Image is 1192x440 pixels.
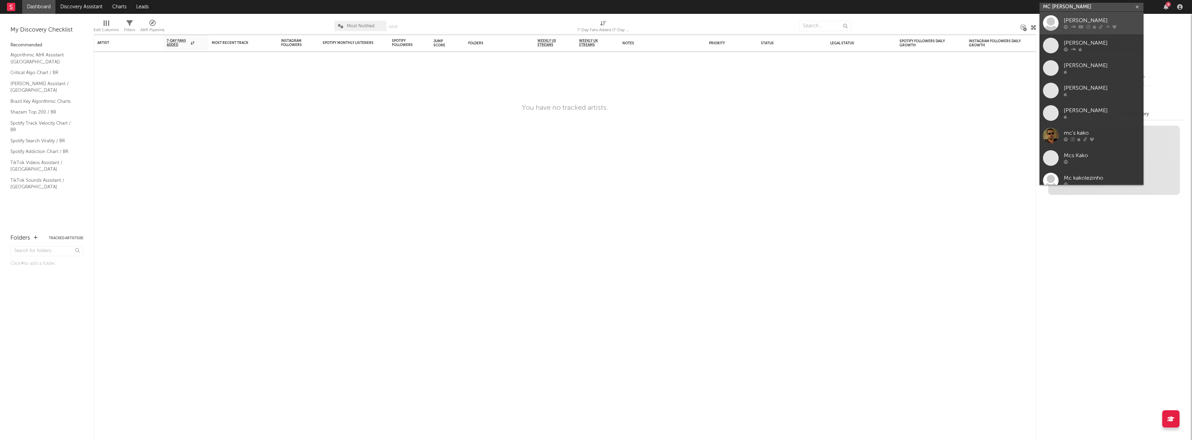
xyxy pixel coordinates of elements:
div: Spotify Followers [392,39,416,47]
div: Jump Score [433,39,451,47]
input: Search for artists [1040,3,1143,11]
span: Most Notified [347,24,375,28]
div: [PERSON_NAME] [1064,62,1140,70]
a: Shazam Top 200 / BR [10,108,76,116]
div: Notes [622,41,692,45]
a: [PERSON_NAME] Assistant / [GEOGRAPHIC_DATA] [10,80,76,94]
span: 7-Day Fans Added [167,39,189,47]
a: Spotify Search Virality / BR [10,137,76,145]
div: mc's kako [1064,129,1140,137]
span: Weekly US Streams [537,39,562,47]
div: [PERSON_NAME] [1064,39,1140,47]
div: -- [1139,73,1185,82]
a: Brazil Key Algorithmic Charts [10,98,76,105]
a: [PERSON_NAME] [1040,34,1143,57]
div: My Discovery Checklist [10,26,83,34]
div: Instagram Followers Daily Growth [969,39,1021,47]
div: Spotify Monthly Listeners [323,41,375,45]
div: Mcs Kako [1064,152,1140,160]
div: Mc kakolezinho [1064,174,1140,182]
a: [PERSON_NAME] [1040,79,1143,102]
div: 6 [1166,2,1171,7]
div: A&R Pipeline [140,26,165,34]
a: Spotify Track Velocity Chart / BR [10,119,76,134]
a: TikTok Sounds Assistant / [GEOGRAPHIC_DATA] [10,177,76,191]
div: [PERSON_NAME] [1064,84,1140,92]
div: Folders [468,41,520,45]
div: -- [1139,82,1185,91]
button: 6 [1164,4,1168,10]
a: Critical Algo Chart / BR [10,69,76,77]
a: Algorithmic A&R Assistant ([GEOGRAPHIC_DATA]) [10,51,76,65]
div: 7-Day Fans Added (7-Day Fans Added) [577,26,629,34]
div: A&R Pipeline [140,17,165,37]
div: Priority [709,41,737,45]
a: [PERSON_NAME] [1040,102,1143,124]
div: Filters [124,26,135,34]
div: Edit Columns [94,17,119,37]
input: Search... [799,21,851,31]
a: mc's kako [1040,124,1143,147]
a: TikTok Videos Assistant / [GEOGRAPHIC_DATA] [10,159,76,173]
div: Most Recent Track [212,41,264,45]
a: Mcs Kako [1040,147,1143,169]
button: Save [389,25,398,29]
div: [PERSON_NAME] [1064,17,1140,25]
div: Edit Columns [94,26,119,34]
span: Weekly UK Streams [579,39,605,47]
a: [PERSON_NAME] [1040,12,1143,34]
a: Mc kakolezinho [1040,169,1143,192]
a: Spotify Addiction Chart / BR [10,148,76,155]
div: Filters [124,17,135,37]
div: 7-Day Fans Added (7-Day Fans Added) [577,17,629,37]
div: Instagram Followers [281,39,305,47]
div: You have no tracked artists. [522,104,608,112]
button: Tracked Artists(0) [49,236,83,240]
div: Spotify Followers Daily Growth [900,39,952,47]
div: Recommended [10,41,83,50]
div: Status [761,41,806,45]
input: Search for folders... [10,246,83,256]
a: [PERSON_NAME] [1040,57,1143,79]
div: [PERSON_NAME] [1064,107,1140,115]
div: Folders [10,234,30,242]
div: Click to add a folder. [10,260,83,268]
div: Legal Status [830,41,875,45]
div: Artist [97,41,149,45]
